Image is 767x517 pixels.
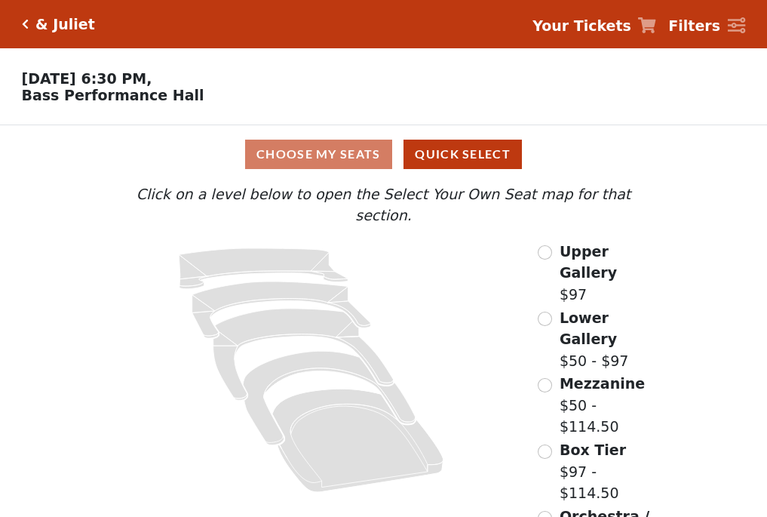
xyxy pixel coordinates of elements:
[668,17,720,34] strong: Filters
[668,15,745,37] a: Filters
[192,282,371,338] path: Lower Gallery - Seats Available: 73
[273,389,444,492] path: Orchestra / Parterre Circle - Seats Available: 21
[106,183,660,226] p: Click on a level below to open the Select Your Own Seat map for that section.
[560,241,661,306] label: $97
[403,140,522,169] button: Quick Select
[560,307,661,372] label: $50 - $97
[560,375,645,392] span: Mezzanine
[560,243,617,282] span: Upper Gallery
[35,16,95,33] h5: & Juliet
[560,373,661,438] label: $50 - $114.50
[560,439,661,504] label: $97 - $114.50
[179,248,348,289] path: Upper Gallery - Seats Available: 311
[22,19,29,29] a: Click here to go back to filters
[560,442,626,458] span: Box Tier
[532,17,631,34] strong: Your Tickets
[560,309,617,348] span: Lower Gallery
[532,15,656,37] a: Your Tickets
